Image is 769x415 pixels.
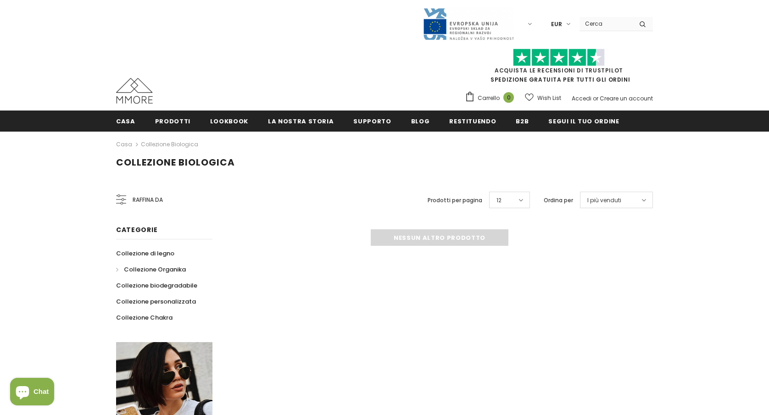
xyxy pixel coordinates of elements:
span: Wish List [537,94,561,103]
a: Wish List [525,90,561,106]
span: or [593,94,598,102]
a: Casa [116,139,132,150]
a: Collezione biologica [141,140,198,148]
a: Javni Razpis [423,20,514,28]
a: Prodotti [155,111,190,131]
a: Collezione Organika [116,261,186,277]
input: Search Site [580,17,632,30]
a: Restituendo [449,111,496,131]
a: Collezione personalizzata [116,293,196,310]
span: Raffina da [133,195,163,205]
span: B2B [516,117,529,126]
img: Javni Razpis [423,7,514,41]
a: Casa [116,111,135,131]
label: Prodotti per pagina [428,196,482,205]
a: Segui il tuo ordine [548,111,619,131]
a: Collezione biodegradabile [116,277,197,293]
span: supporto [353,117,391,126]
span: Collezione di legno [116,249,174,258]
a: Creare un account [600,94,653,102]
span: Blog [411,117,430,126]
a: Blog [411,111,430,131]
a: Collezione di legno [116,245,174,261]
span: Categorie [116,225,157,234]
span: 0 [503,92,514,103]
span: I più venduti [587,196,621,205]
span: Collezione personalizzata [116,297,196,306]
a: Lookbook [210,111,248,131]
span: Collezione biologica [116,156,235,169]
span: EUR [551,20,562,29]
span: Prodotti [155,117,190,126]
span: Lookbook [210,117,248,126]
span: La nostra storia [268,117,334,126]
a: Acquista le recensioni di TrustPilot [495,66,623,74]
span: Carrello [478,94,500,103]
span: 12 [496,196,502,205]
inbox-online-store-chat: Shopify online store chat [7,378,57,408]
a: B2B [516,111,529,131]
img: Fidati di Pilot Stars [513,49,605,66]
span: Collezione biodegradabile [116,281,197,290]
a: Accedi [572,94,591,102]
a: Carrello 0 [465,91,518,105]
span: Segui il tuo ordine [548,117,619,126]
span: Collezione Organika [124,265,186,274]
span: Collezione Chakra [116,313,173,322]
a: Collezione Chakra [116,310,173,326]
span: Restituendo [449,117,496,126]
a: supporto [353,111,391,131]
label: Ordina per [544,196,573,205]
span: Casa [116,117,135,126]
img: Casi MMORE [116,78,153,104]
a: La nostra storia [268,111,334,131]
span: SPEDIZIONE GRATUITA PER TUTTI GLI ORDINI [465,53,653,83]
